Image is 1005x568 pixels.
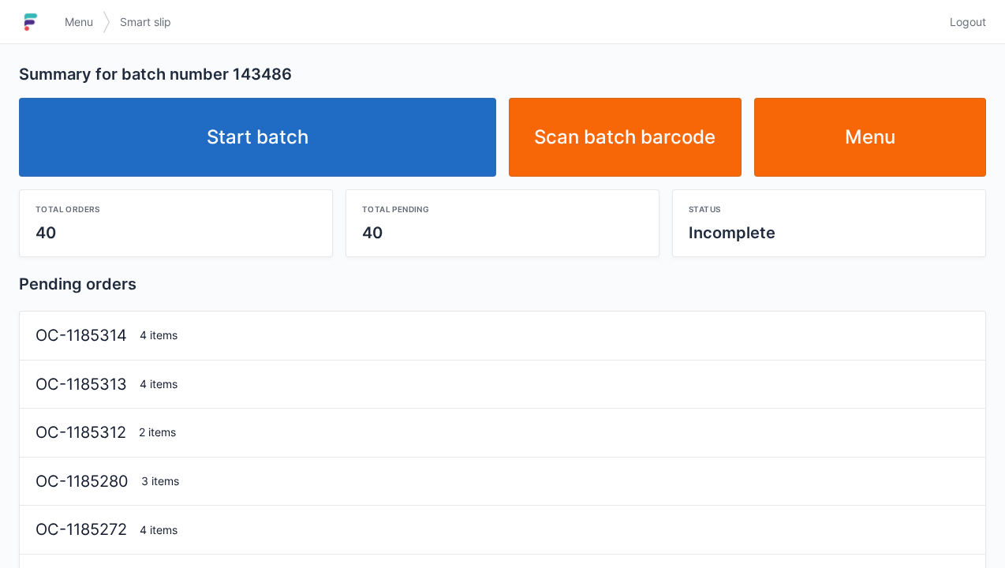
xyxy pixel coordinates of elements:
div: 40 [35,222,316,244]
img: logo-small.jpg [19,9,43,35]
div: OC-1185312 [29,421,133,444]
a: Logout [940,8,986,36]
div: Status [689,203,970,215]
h2: Summary for batch number 143486 [19,63,986,85]
div: 3 items [135,473,976,489]
div: 2 items [133,424,976,440]
div: OC-1185314 [29,324,133,347]
img: svg> [103,3,110,41]
span: Menu [65,14,93,30]
div: OC-1185280 [29,470,135,493]
div: 4 items [133,376,976,392]
div: Incomplete [689,222,970,244]
div: Total pending [362,203,643,215]
div: 40 [362,222,643,244]
a: Smart slip [110,8,181,36]
span: Logout [950,14,986,30]
a: Start batch [19,98,496,177]
a: Scan batch barcode [509,98,742,177]
h2: Pending orders [19,273,986,295]
div: 4 items [133,522,976,538]
div: OC-1185313 [29,373,133,396]
span: Smart slip [120,14,171,30]
div: Total orders [35,203,316,215]
a: Menu [754,98,987,177]
div: OC-1185272 [29,518,133,541]
div: 4 items [133,327,976,343]
a: Menu [55,8,103,36]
